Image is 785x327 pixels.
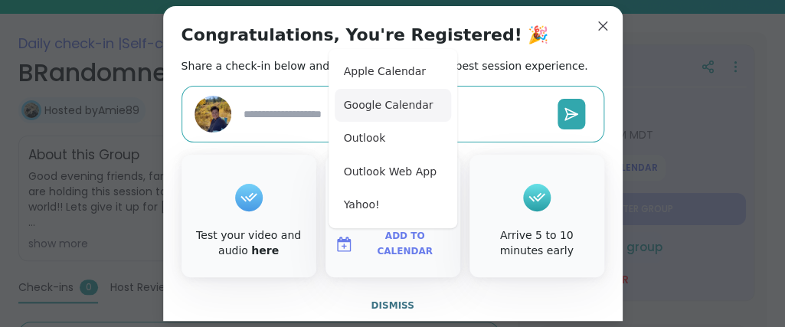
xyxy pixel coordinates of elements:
img: ShareWell Logomark [335,235,353,253]
div: Arrive 5 to 10 minutes early [473,228,601,258]
span: Dismiss [371,300,414,311]
img: CharityRoss [195,96,231,132]
button: Outlook [335,122,451,155]
button: Google Calendar [335,89,451,123]
span: Add to Calendar [359,229,451,259]
button: Outlook Web App [335,155,451,189]
h2: Share a check-in below and see our tips to get the best session experience. [182,58,588,74]
a: here [251,244,279,257]
button: Apple Calendar [335,55,451,89]
button: Dismiss [182,289,604,322]
div: Test your video and audio [185,228,313,258]
h1: Congratulations, You're Registered! 🎉 [182,25,549,46]
button: Add to Calendar [329,228,457,260]
button: Yahoo! [335,188,451,222]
